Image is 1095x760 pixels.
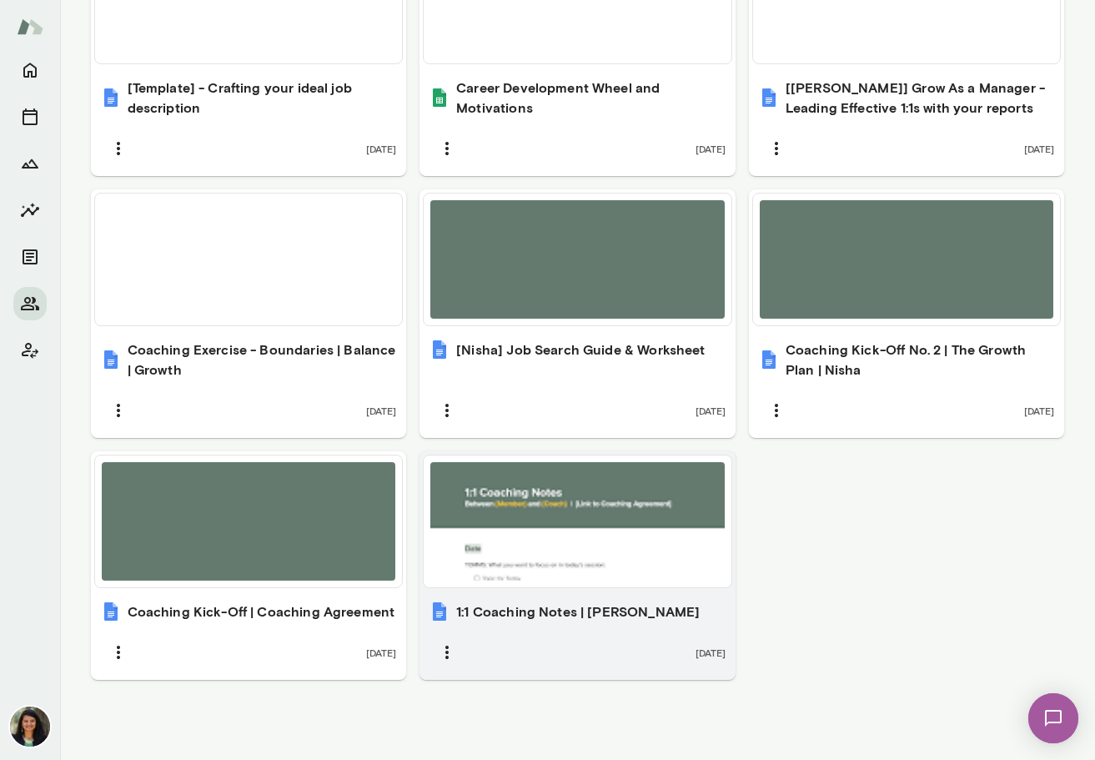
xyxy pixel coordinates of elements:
span: [DATE] [366,646,396,659]
img: Mento [17,11,43,43]
h6: [Template] - Crafting your ideal job description [128,78,397,118]
h6: [[PERSON_NAME]] Grow As a Manager - Leading Effective 1:1s with your reports [786,78,1055,118]
span: [DATE] [366,404,396,417]
img: Coaching Exercise - Boundaries | Balance | Growth [101,350,121,370]
span: [DATE] [696,646,726,659]
span: [DATE] [1024,142,1054,155]
button: Sessions [13,100,47,133]
h6: Coaching Kick-Off No. 2 | The Growth Plan | Nisha [786,340,1055,380]
h6: 1:1 Coaching Notes | [PERSON_NAME] [456,601,700,622]
button: Members [13,287,47,320]
span: [DATE] [366,142,396,155]
img: Coaching Kick-Off No. 2 | The Growth Plan | Nisha [759,350,779,370]
span: [DATE] [1024,404,1054,417]
button: Documents [13,240,47,274]
button: Client app [13,334,47,367]
span: [DATE] [696,142,726,155]
img: Nina Patel [10,707,50,747]
img: Coaching Kick-Off | Coaching Agreement [101,601,121,622]
h6: Coaching Exercise - Boundaries | Balance | Growth [128,340,397,380]
h6: [Nisha] Job Search Guide & Worksheet [456,340,705,360]
img: Career Development Wheel and Motivations [429,88,450,108]
img: [Template] - Crafting your ideal job description [101,88,121,108]
h6: Coaching Kick-Off | Coaching Agreement [128,601,395,622]
img: 1:1 Coaching Notes | Nisha [429,601,450,622]
button: Growth Plan [13,147,47,180]
button: Home [13,53,47,87]
img: [Nisha] Job Search Guide & Worksheet [429,340,450,360]
span: [DATE] [696,404,726,417]
img: [Nisha] Grow As a Manager - Leading Effective 1:1s with your reports [759,88,779,108]
button: Insights [13,194,47,227]
h6: Career Development Wheel and Motivations [456,78,726,118]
